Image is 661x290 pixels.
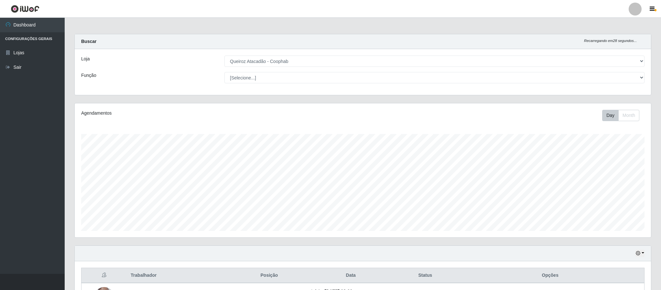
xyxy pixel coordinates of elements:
th: Trabalhador [127,268,231,283]
label: Loja [81,56,90,62]
button: Day [602,110,619,121]
th: Opções [456,268,645,283]
img: CoreUI Logo [11,5,39,13]
th: Status [394,268,456,283]
div: Toolbar with button groups [602,110,645,121]
i: Recarregando em 28 segundos... [584,39,637,43]
button: Month [618,110,639,121]
th: Data [307,268,394,283]
th: Posição [231,268,307,283]
div: Agendamentos [81,110,310,117]
label: Função [81,72,96,79]
div: First group [602,110,639,121]
strong: Buscar [81,39,96,44]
